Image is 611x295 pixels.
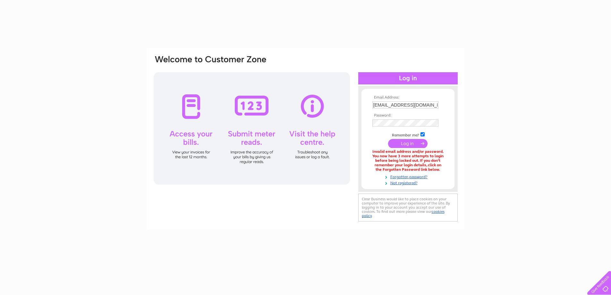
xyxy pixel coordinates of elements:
[371,113,445,118] th: Password:
[372,173,445,179] a: Forgotten password?
[372,179,445,186] a: Not registered?
[358,194,458,221] div: Clear Business would like to place cookies on your computer to improve your experience of the sit...
[372,150,444,172] div: Invalid email address and/or password. You now have 3 more attempts to login before being locked ...
[388,139,428,148] input: Submit
[371,95,445,100] th: Email Address:
[371,131,445,138] td: Remember me?
[362,209,445,218] a: cookies policy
